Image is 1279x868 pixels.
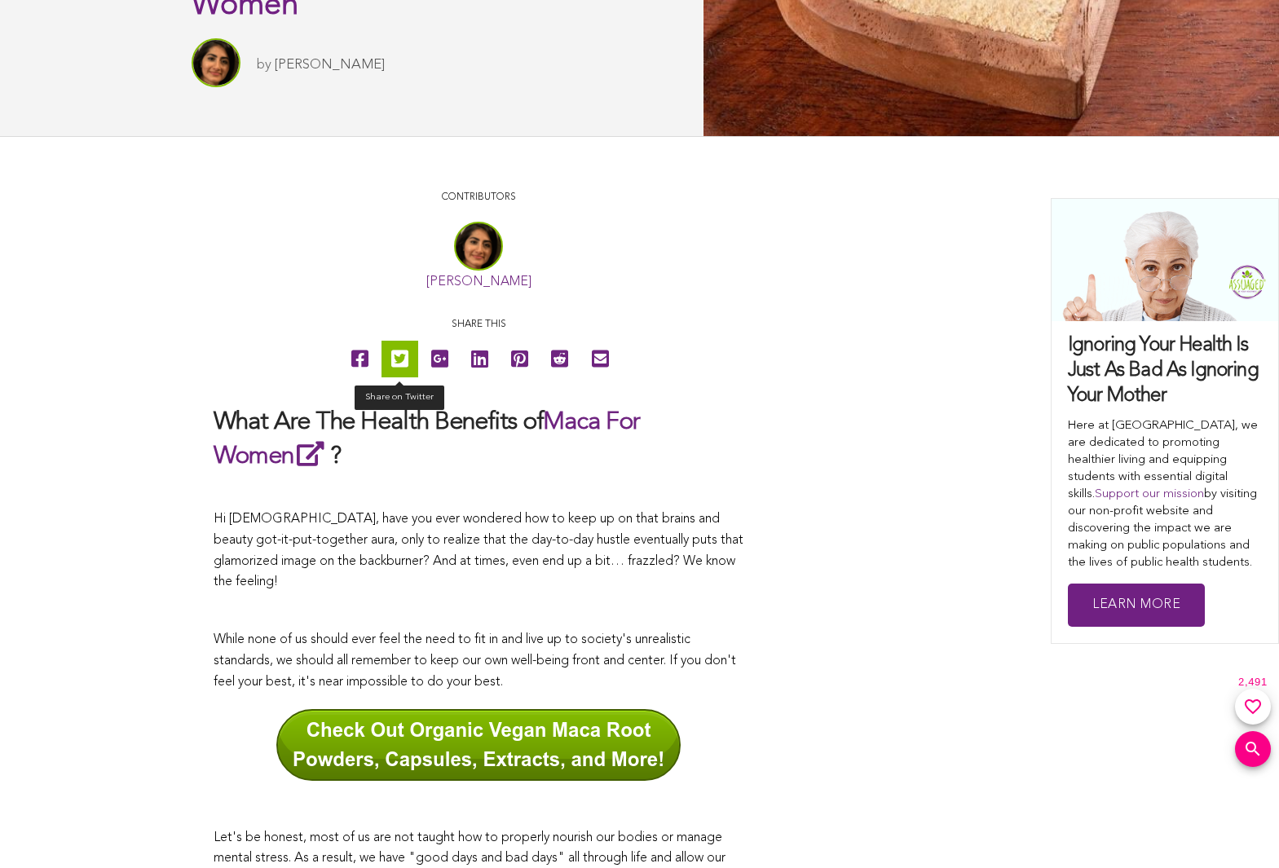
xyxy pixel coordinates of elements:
[214,407,743,473] h2: What Are The Health Benefits of ?
[275,58,385,72] a: [PERSON_NAME]
[214,633,736,688] span: While none of us should ever feel the need to fit in and live up to society's unrealistic standar...
[214,317,743,333] p: Share this
[192,38,240,87] img: Sitara Darvish
[1197,790,1279,868] iframe: Chat Widget
[257,58,271,72] span: by
[214,190,743,205] p: CONTRIBUTORS
[214,513,743,588] span: Hi [DEMOGRAPHIC_DATA], have you ever wondered how to keep up on that brains and beauty got-it-put...
[214,410,640,469] a: Maca For Women
[1068,584,1205,627] a: Learn More
[276,709,681,781] img: Check Out Organic Vegan Maca Root Powders, Capsules, Extracts, and More!
[426,275,531,289] a: [PERSON_NAME]
[355,386,444,409] div: Share on Twitter
[381,341,418,377] a: Share on Twitter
